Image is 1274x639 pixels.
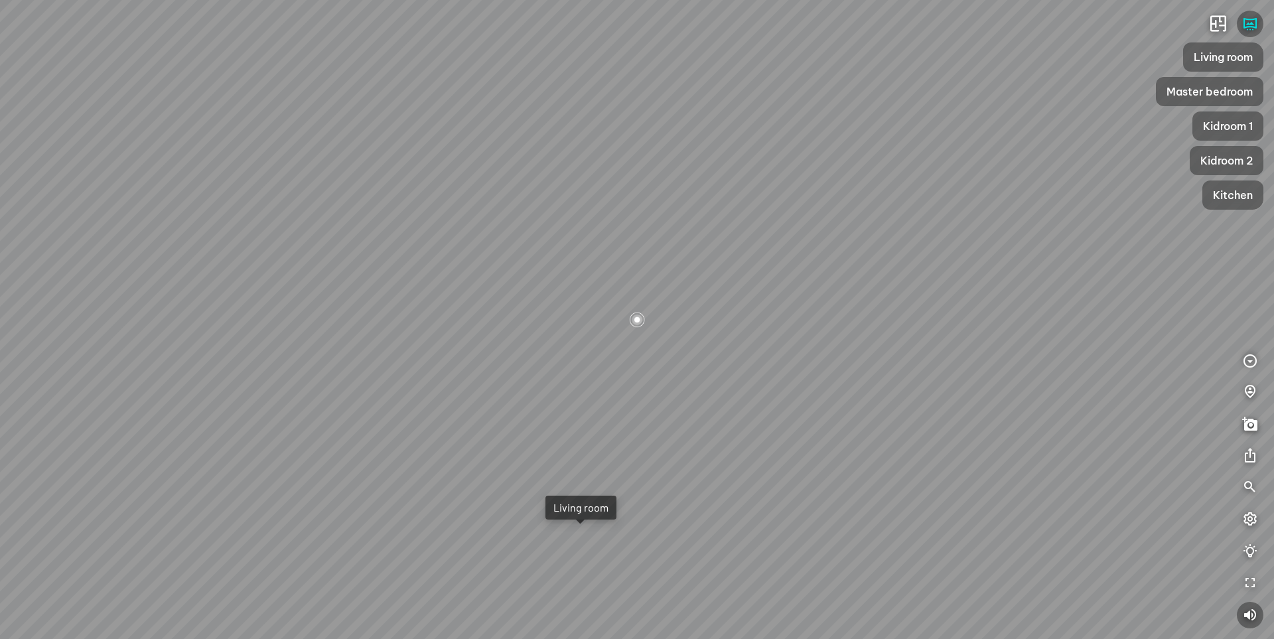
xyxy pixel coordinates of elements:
[1203,118,1253,134] span: Kidroom 1
[1167,84,1253,100] span: Master bedroom
[1200,153,1253,169] span: Kidroom 2
[1194,49,1253,65] span: Living room
[1213,187,1253,203] span: Kitchen
[553,501,608,514] div: Living room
